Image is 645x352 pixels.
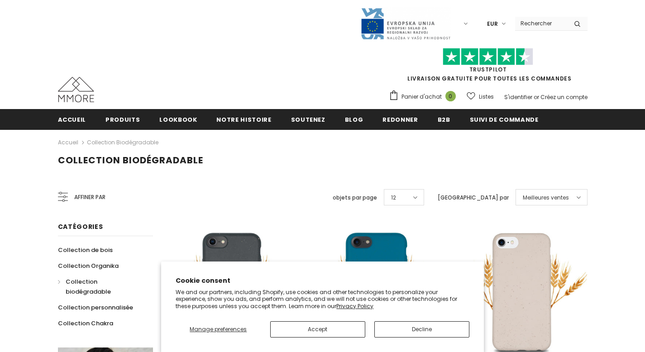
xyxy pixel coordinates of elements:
span: Collection de bois [58,246,113,254]
a: Créez un compte [540,93,588,101]
a: Collection personnalisée [58,300,133,315]
span: soutenez [291,115,325,124]
span: Listes [479,92,494,101]
span: Collection Chakra [58,319,113,328]
span: Collection biodégradable [58,154,203,166]
p: We and our partners, including Shopify, use cookies and other technologies to personalize your ex... [176,289,469,310]
span: Catégories [58,222,103,231]
h2: Cookie consent [176,276,469,285]
span: Suivi de commande [470,115,539,124]
label: [GEOGRAPHIC_DATA] par [438,193,509,202]
a: Notre histoire [216,109,271,129]
span: B2B [438,115,450,124]
span: 12 [391,193,396,202]
a: Collection Organika [58,258,119,274]
span: Manage preferences [190,325,247,333]
span: Blog [345,115,363,124]
a: Blog [345,109,363,129]
a: Privacy Policy [336,302,373,310]
input: Search Site [515,17,567,30]
span: Collection personnalisée [58,303,133,312]
span: Panier d'achat [401,92,442,101]
a: Lookbook [159,109,197,129]
span: Notre histoire [216,115,271,124]
span: Collection biodégradable [66,277,111,296]
span: Affiner par [74,192,105,202]
a: Collection de bois [58,242,113,258]
span: Produits [105,115,140,124]
span: or [534,93,539,101]
a: Suivi de commande [470,109,539,129]
span: Meilleures ventes [523,193,569,202]
a: Panier d'achat 0 [389,90,460,104]
span: LIVRAISON GRATUITE POUR TOUTES LES COMMANDES [389,52,588,82]
a: Redonner [382,109,418,129]
a: B2B [438,109,450,129]
a: Listes [467,89,494,105]
button: Accept [270,321,365,338]
a: Collection biodégradable [58,274,143,300]
a: Accueil [58,137,78,148]
button: Manage preferences [176,321,261,338]
a: Collection Chakra [58,315,113,331]
span: EUR [487,19,498,29]
span: Accueil [58,115,86,124]
span: Collection Organika [58,262,119,270]
a: Accueil [58,109,86,129]
span: 0 [445,91,456,101]
label: objets par page [333,193,377,202]
span: Lookbook [159,115,197,124]
img: Cas MMORE [58,77,94,102]
img: Faites confiance aux étoiles pilotes [443,48,533,66]
a: TrustPilot [469,66,507,73]
a: Collection biodégradable [87,138,158,146]
span: Redonner [382,115,418,124]
a: Produits [105,109,140,129]
a: S'identifier [504,93,532,101]
a: soutenez [291,109,325,129]
a: Javni Razpis [360,19,451,27]
img: Javni Razpis [360,7,451,40]
button: Decline [374,321,469,338]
